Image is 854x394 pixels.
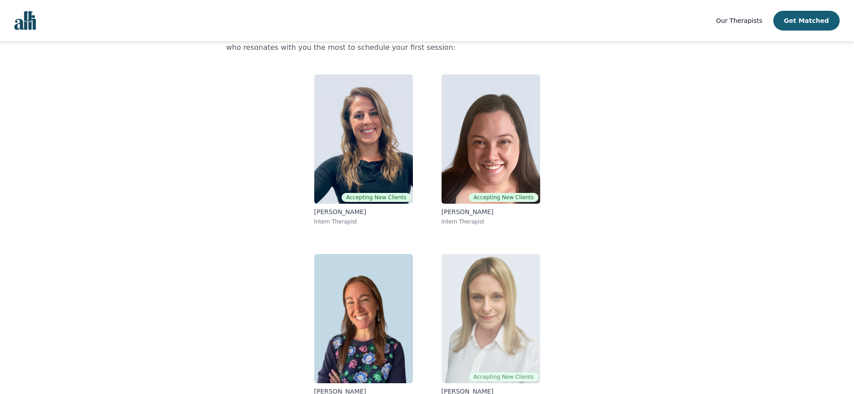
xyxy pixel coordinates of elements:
p: Intern Therapist [442,218,540,225]
img: Rachel Bickley [314,74,413,204]
p: [PERSON_NAME] [442,207,540,216]
p: [PERSON_NAME] [314,207,413,216]
span: Accepting New Clients [469,193,538,202]
img: Megan Ridout [442,254,540,383]
p: Intern Therapist [314,218,413,225]
span: Accepting New Clients [469,372,538,381]
a: Rachel BickleyAccepting New Clients[PERSON_NAME]Intern Therapist [307,67,420,232]
button: Get Matched [773,11,840,31]
a: Jennifer WeberAccepting New Clients[PERSON_NAME]Intern Therapist [434,67,547,232]
img: Jennifer Weber [442,74,540,204]
a: Our Therapists [716,15,762,26]
span: Our Therapists [716,17,762,24]
p: Your selected session rate is $105 - you can change your session rate anytime you need. Choose a ... [226,31,628,53]
img: Naomi Tessler [314,254,413,383]
img: alli logo [14,11,36,30]
span: Accepting New Clients [342,193,411,202]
